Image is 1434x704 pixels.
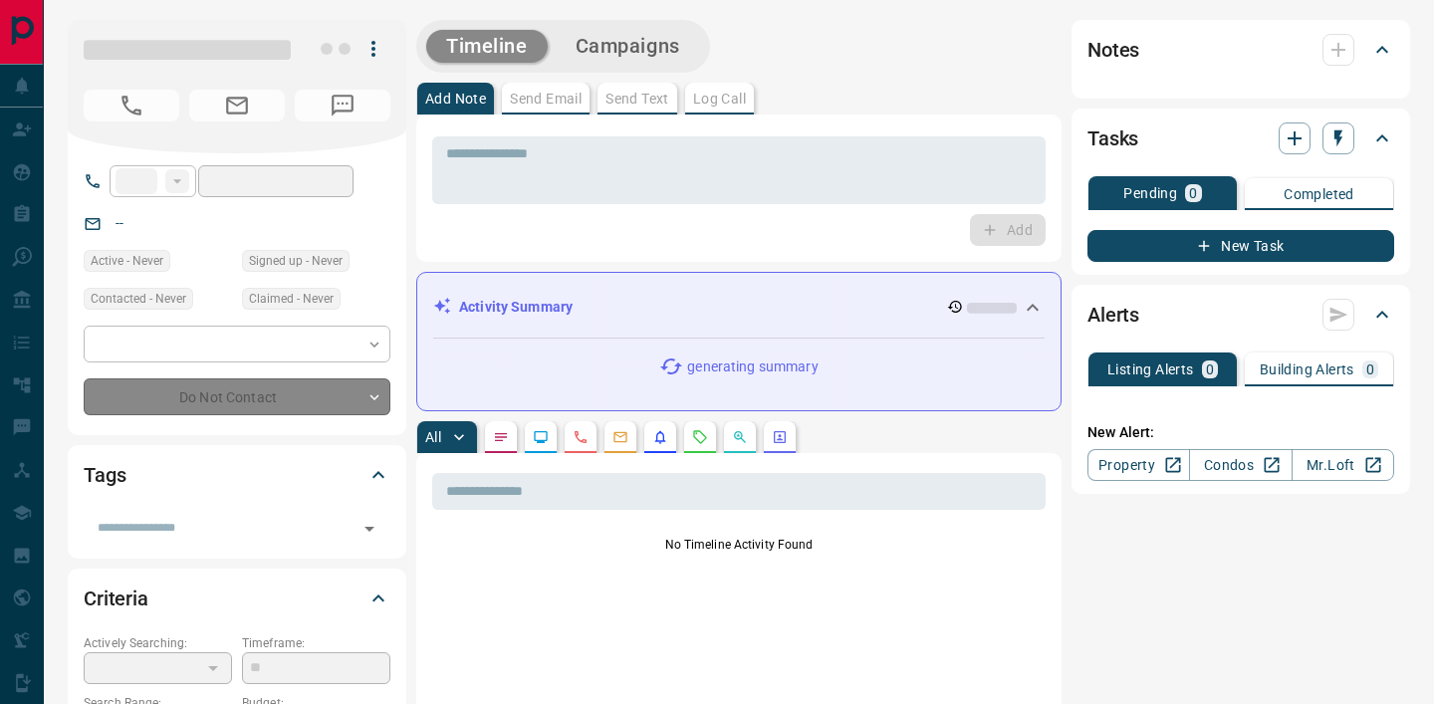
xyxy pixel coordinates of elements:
h2: Notes [1087,34,1139,66]
h2: Alerts [1087,299,1139,331]
a: -- [116,215,123,231]
h2: Tags [84,459,125,491]
button: Campaigns [556,30,700,63]
p: Activity Summary [459,297,573,318]
div: Notes [1087,26,1394,74]
span: Signed up - Never [249,251,343,271]
span: Claimed - Never [249,289,334,309]
button: Timeline [426,30,548,63]
button: New Task [1087,230,1394,262]
svg: Emails [612,429,628,445]
h2: Tasks [1087,122,1138,154]
svg: Opportunities [732,429,748,445]
p: Listing Alerts [1107,362,1194,376]
a: Property [1087,449,1190,481]
p: Pending [1123,186,1177,200]
div: Criteria [84,575,390,622]
div: Tasks [1087,115,1394,162]
svg: Listing Alerts [652,429,668,445]
p: New Alert: [1087,422,1394,443]
div: Activity Summary [433,289,1045,326]
div: Do Not Contact [84,378,390,415]
svg: Agent Actions [772,429,788,445]
svg: Requests [692,429,708,445]
span: Active - Never [91,251,163,271]
p: Building Alerts [1260,362,1354,376]
svg: Lead Browsing Activity [533,429,549,445]
p: 0 [1189,186,1197,200]
p: Add Note [425,92,486,106]
div: Alerts [1087,291,1394,339]
div: Tags [84,451,390,499]
p: All [425,430,441,444]
p: No Timeline Activity Found [432,536,1046,554]
p: generating summary [687,356,818,377]
span: No Number [295,90,390,121]
p: Completed [1284,187,1354,201]
p: Timeframe: [242,634,390,652]
p: 0 [1206,362,1214,376]
a: Condos [1189,449,1292,481]
p: 0 [1366,362,1374,376]
svg: Calls [573,429,589,445]
a: Mr.Loft [1292,449,1394,481]
h2: Criteria [84,583,148,614]
button: Open [356,515,383,543]
svg: Notes [493,429,509,445]
span: No Number [84,90,179,121]
span: No Email [189,90,285,121]
p: Actively Searching: [84,634,232,652]
span: Contacted - Never [91,289,186,309]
